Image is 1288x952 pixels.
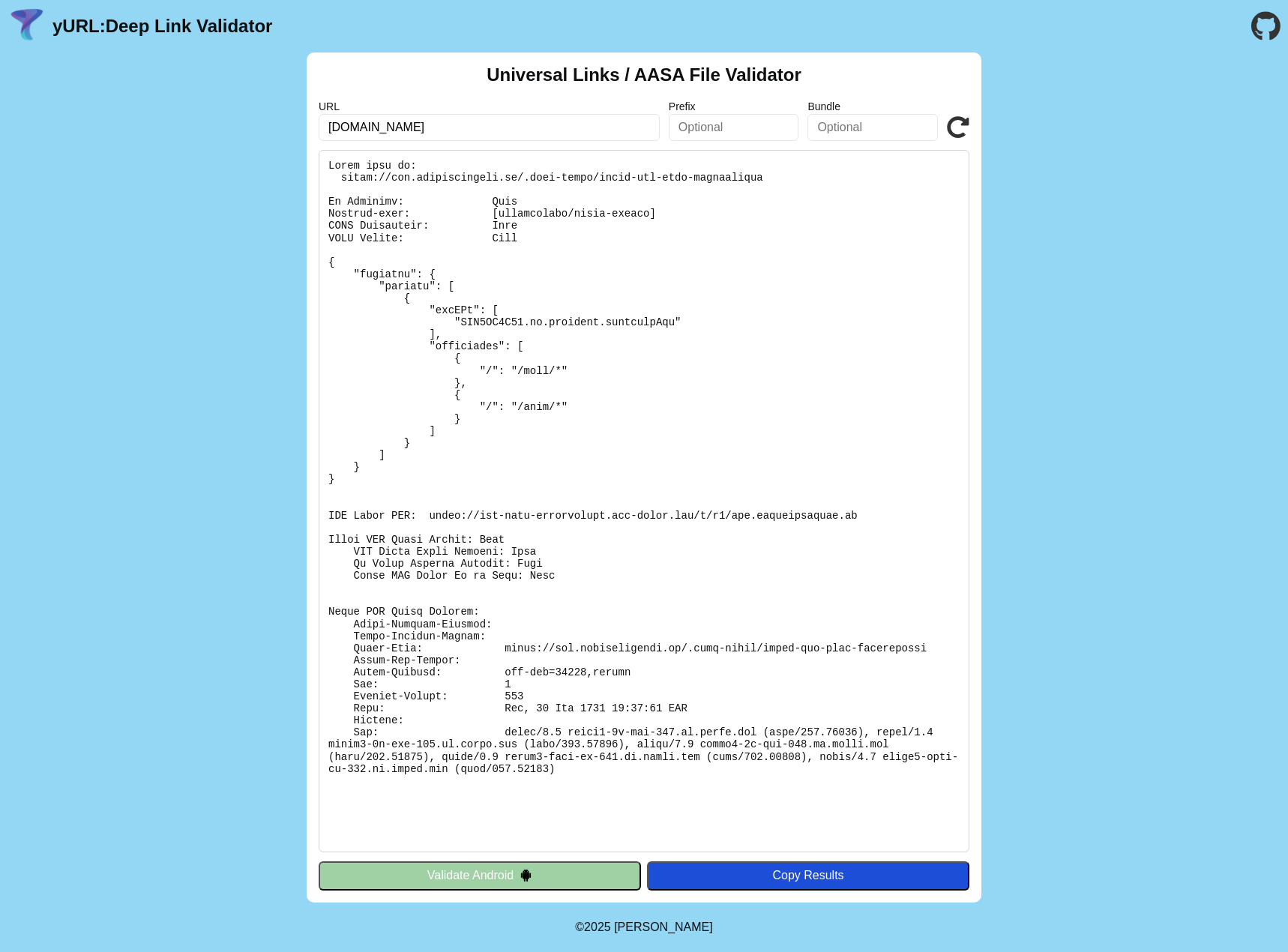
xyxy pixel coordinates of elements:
footer: © [575,903,712,952]
img: yURL Logo [7,7,46,46]
input: Optional [807,114,938,141]
label: Bundle [807,100,938,112]
h2: Universal Links / AASA File Validator [487,64,801,85]
button: Copy Results [647,861,969,890]
label: URL [319,100,660,112]
button: Validate Android [319,861,641,890]
pre: Lorem ipsu do: sitam://con.adipiscingeli.se/.doei-tempo/incid-utl-etdo-magnaaliqua En Adminimv: Q... [319,150,969,852]
input: Optional [669,114,799,141]
input: Required [319,114,660,141]
span: 2025 [584,921,611,933]
div: Copy Results [654,869,962,882]
label: Prefix [669,100,799,112]
a: Michael Ibragimchayev's Personal Site [614,921,713,933]
a: yURL:Deep Link Validator [52,16,272,37]
img: droidIcon.svg [520,869,532,882]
